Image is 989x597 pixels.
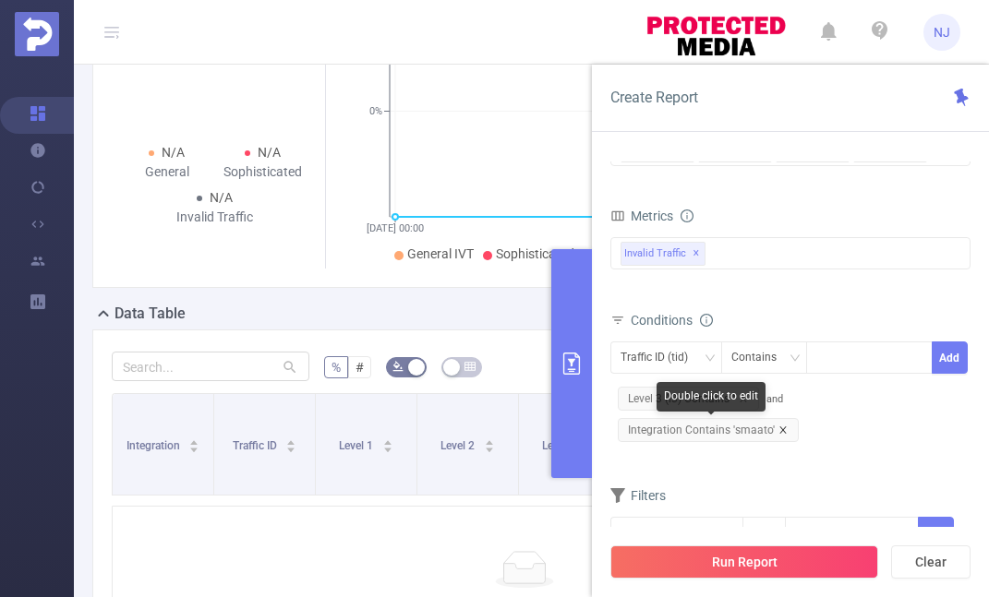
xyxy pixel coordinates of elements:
[215,162,311,182] div: Sophisticated
[610,393,806,436] span: and
[700,314,713,327] i: icon: info-circle
[542,439,579,452] span: Level 3
[382,445,392,450] i: icon: caret-down
[392,361,404,372] i: icon: bg-colors
[119,162,215,182] div: General
[332,360,341,375] span: %
[657,382,766,412] div: Double click to edit
[440,439,477,452] span: Level 2
[705,352,716,365] i: icon: down
[369,106,382,118] tspan: 0%
[233,439,280,452] span: Traffic ID
[621,342,701,373] div: Traffic ID (tid)
[621,242,706,266] span: Invalid Traffic
[356,360,364,375] span: #
[610,89,698,106] span: Create Report
[934,14,950,51] span: NJ
[631,313,713,328] span: Conditions
[367,222,424,234] tspan: [DATE] 00:00
[693,243,700,265] span: ✕
[610,545,878,579] button: Run Report
[112,352,309,381] input: Search...
[339,439,376,452] span: Level 1
[407,246,474,261] span: General IVT
[210,190,233,205] span: N/A
[618,418,799,442] span: Integration Contains 'smaato'
[618,387,759,411] span: Level 3 (l3) Contains ''
[496,246,597,261] span: Sophisticated IVT
[790,352,801,365] i: icon: down
[127,439,183,452] span: Integration
[286,437,296,443] i: icon: caret-up
[188,437,199,448] div: Sort
[778,425,788,435] i: icon: close
[382,437,392,443] i: icon: caret-up
[610,209,673,223] span: Metrics
[15,12,59,56] img: Protected Media
[753,518,772,548] div: ≥
[162,145,185,160] span: N/A
[932,341,968,374] button: Add
[464,361,476,372] i: icon: table
[189,445,199,450] i: icon: caret-down
[681,209,694,222] i: icon: info-circle
[258,145,281,160] span: N/A
[285,437,296,448] div: Sort
[167,208,263,227] div: Invalid Traffic
[484,445,494,450] i: icon: caret-down
[484,437,495,448] div: Sort
[731,342,790,373] div: Contains
[891,545,971,579] button: Clear
[189,437,199,443] i: icon: caret-up
[484,437,494,443] i: icon: caret-up
[382,437,393,448] div: Sort
[610,488,666,503] span: Filters
[918,517,954,549] button: Add
[286,445,296,450] i: icon: caret-down
[115,303,186,325] h2: Data Table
